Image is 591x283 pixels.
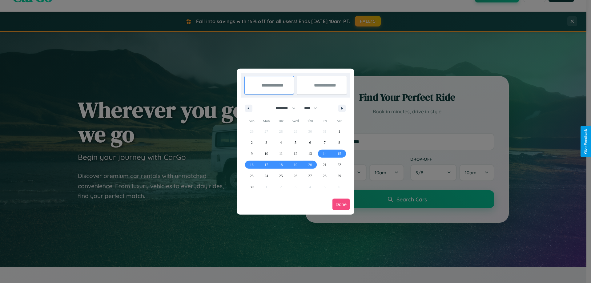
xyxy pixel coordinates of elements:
button: 19 [288,159,303,170]
span: 18 [279,159,283,170]
span: Wed [288,116,303,126]
button: 28 [317,170,332,181]
button: 7 [317,137,332,148]
button: 10 [259,148,273,159]
span: 19 [294,159,297,170]
span: 20 [308,159,312,170]
button: 25 [274,170,288,181]
button: 2 [244,137,259,148]
button: 8 [332,137,347,148]
button: 12 [288,148,303,159]
span: 13 [308,148,312,159]
span: Tue [274,116,288,126]
span: 17 [264,159,268,170]
span: 3 [265,137,267,148]
button: 30 [244,181,259,192]
span: 14 [323,148,327,159]
button: 4 [274,137,288,148]
button: 5 [288,137,303,148]
span: Sat [332,116,347,126]
button: 29 [332,170,347,181]
span: 10 [264,148,268,159]
span: 27 [308,170,312,181]
button: 17 [259,159,273,170]
span: 23 [250,170,254,181]
span: 15 [337,148,341,159]
span: 11 [279,148,283,159]
span: Fri [317,116,332,126]
span: Mon [259,116,273,126]
button: Done [332,199,350,210]
span: 21 [323,159,327,170]
span: 16 [250,159,254,170]
div: Give Feedback [584,129,588,154]
button: 1 [332,126,347,137]
button: 9 [244,148,259,159]
span: 5 [295,137,296,148]
button: 6 [303,137,317,148]
button: 14 [317,148,332,159]
button: 3 [259,137,273,148]
span: 8 [338,137,340,148]
span: 29 [337,170,341,181]
span: 1 [338,126,340,137]
button: 21 [317,159,332,170]
span: 24 [264,170,268,181]
span: 9 [251,148,253,159]
span: 12 [294,148,297,159]
button: 22 [332,159,347,170]
span: 30 [250,181,254,192]
span: 7 [324,137,326,148]
button: 24 [259,170,273,181]
span: Sun [244,116,259,126]
button: 27 [303,170,317,181]
span: 22 [337,159,341,170]
button: 13 [303,148,317,159]
span: 28 [323,170,327,181]
button: 11 [274,148,288,159]
button: 15 [332,148,347,159]
button: 20 [303,159,317,170]
span: 6 [309,137,311,148]
span: 26 [294,170,297,181]
span: 4 [280,137,282,148]
button: 23 [244,170,259,181]
span: 25 [279,170,283,181]
span: 2 [251,137,253,148]
span: Thu [303,116,317,126]
button: 26 [288,170,303,181]
button: 16 [244,159,259,170]
button: 18 [274,159,288,170]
